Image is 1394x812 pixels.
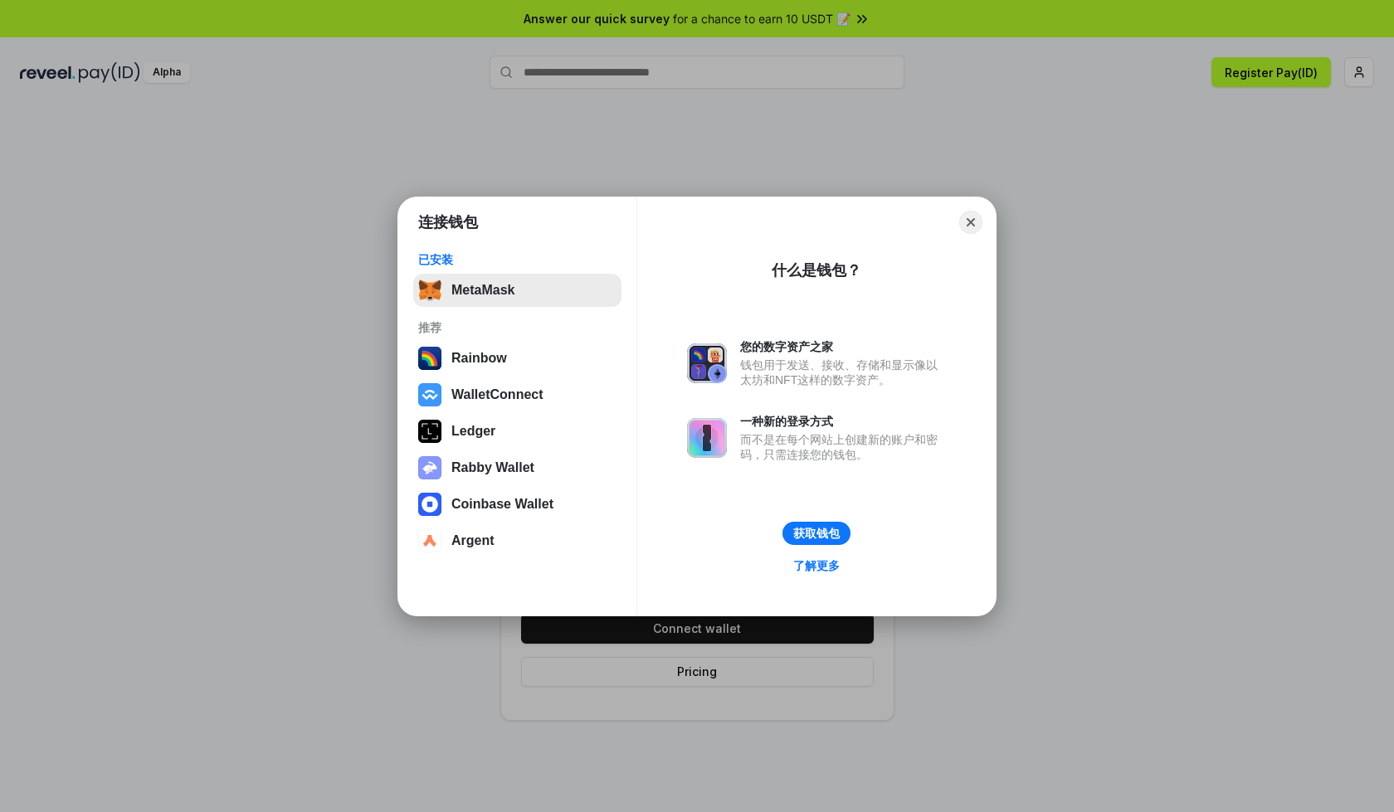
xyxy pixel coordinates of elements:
[959,211,982,234] button: Close
[451,351,507,366] div: Rainbow
[451,387,543,402] div: WalletConnect
[413,488,621,521] button: Coinbase Wallet
[687,343,727,383] img: svg+xml,%3Csvg%20xmlns%3D%22http%3A%2F%2Fwww.w3.org%2F2000%2Fsvg%22%20fill%3D%22none%22%20viewBox...
[418,212,478,232] h1: 连接钱包
[413,342,621,375] button: Rainbow
[687,418,727,458] img: svg+xml,%3Csvg%20xmlns%3D%22http%3A%2F%2Fwww.w3.org%2F2000%2Fsvg%22%20fill%3D%22none%22%20viewBox...
[418,252,617,267] div: 已安装
[413,524,621,557] button: Argent
[413,451,621,484] button: Rabby Wallet
[418,493,441,516] img: svg+xml,%3Csvg%20width%3D%2228%22%20height%3D%2228%22%20viewBox%3D%220%200%2028%2028%22%20fill%3D...
[772,260,861,280] div: 什么是钱包？
[418,383,441,406] img: svg+xml,%3Csvg%20width%3D%2228%22%20height%3D%2228%22%20viewBox%3D%220%200%2028%2028%22%20fill%3D...
[451,283,514,298] div: MetaMask
[418,279,441,302] img: svg+xml,%3Csvg%20fill%3D%22none%22%20height%3D%2233%22%20viewBox%3D%220%200%2035%2033%22%20width%...
[413,378,621,411] button: WalletConnect
[413,415,621,448] button: Ledger
[418,320,617,335] div: 推荐
[418,529,441,552] img: svg+xml,%3Csvg%20width%3D%2228%22%20height%3D%2228%22%20viewBox%3D%220%200%2028%2028%22%20fill%3D...
[740,432,946,462] div: 而不是在每个网站上创建新的账户和密码，只需连接您的钱包。
[451,424,495,439] div: Ledger
[413,274,621,307] button: MetaMask
[418,420,441,443] img: svg+xml,%3Csvg%20xmlns%3D%22http%3A%2F%2Fwww.w3.org%2F2000%2Fsvg%22%20width%3D%2228%22%20height%3...
[418,347,441,370] img: svg+xml,%3Csvg%20width%3D%22120%22%20height%3D%22120%22%20viewBox%3D%220%200%20120%20120%22%20fil...
[451,497,553,512] div: Coinbase Wallet
[793,526,840,541] div: 获取钱包
[782,522,851,545] button: 获取钱包
[451,533,495,548] div: Argent
[740,339,946,354] div: 您的数字资产之家
[740,414,946,429] div: 一种新的登录方式
[418,456,441,479] img: svg+xml,%3Csvg%20xmlns%3D%22http%3A%2F%2Fwww.w3.org%2F2000%2Fsvg%22%20fill%3D%22none%22%20viewBox...
[451,460,534,475] div: Rabby Wallet
[783,555,850,576] a: 了解更多
[793,558,840,573] div: 了解更多
[740,357,946,387] div: 钱包用于发送、接收、存储和显示像以太坊和NFT这样的数字资产。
